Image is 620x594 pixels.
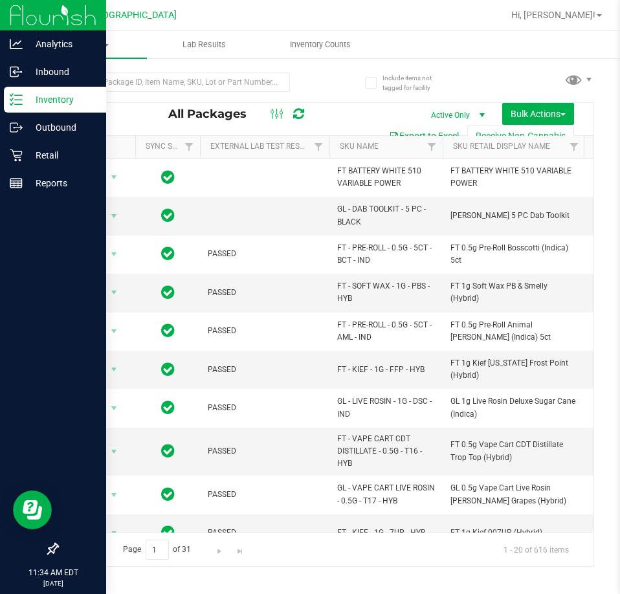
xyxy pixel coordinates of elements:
inline-svg: Inbound [10,65,23,78]
span: FT - VAPE CART CDT DISTILLATE - 0.5G - T16 - HYB [337,433,435,470]
span: In Sync [161,206,175,225]
span: FT 1g Kief 007UP (Hybrid) [450,527,577,539]
span: PASSED [208,402,322,414]
iframe: Resource center [13,490,52,529]
a: Inventory Counts [262,31,378,58]
span: GL - LIVE ROSIN - 1G - DSC - IND [337,395,435,420]
span: In Sync [161,322,175,340]
span: FT - KIEF - 1G - 7UP - HYB [337,527,435,539]
span: select [106,524,122,542]
span: FT - KIEF - 1G - FFP - HYB [337,364,435,376]
span: PASSED [208,489,322,501]
a: Go to the last page [230,540,249,557]
span: select [106,245,122,263]
span: Hi, [PERSON_NAME]! [511,10,595,20]
span: GL - DAB TOOLKIT - 5 PC - BLACK [337,203,435,228]
span: In Sync [161,168,175,186]
span: FT - PRE-ROLL - 0.5G - 5CT - BCT - IND [337,242,435,267]
a: Filter [421,136,443,158]
span: PASSED [208,287,322,299]
span: PASSED [208,527,322,539]
span: GL 0.5g Vape Cart Live Rosin [PERSON_NAME] Grapes (Hybrid) [450,482,577,507]
p: 11:34 AM EDT [6,567,100,578]
input: 1 [146,540,169,560]
span: In Sync [161,399,175,417]
span: PASSED [208,364,322,376]
span: FT - SOFT WAX - 1G - PBS - HYB [337,280,435,305]
span: select [106,360,122,379]
inline-svg: Analytics [10,38,23,50]
a: External Lab Test Result [210,142,312,151]
span: FT 0.5g Pre-Roll Animal [PERSON_NAME] (Indica) 5ct [450,319,577,344]
span: PASSED [208,445,322,457]
span: All Packages [168,107,260,121]
inline-svg: Outbound [10,121,23,134]
span: select [106,486,122,504]
span: FT 1g Soft Wax PB & Smelly (Hybrid) [450,280,577,305]
span: select [106,443,122,461]
button: Bulk Actions [502,103,574,125]
span: In Sync [161,283,175,302]
span: FT - PRE-ROLL - 0.5G - 5CT - AML - IND [337,319,435,344]
span: FT BATTERY WHITE 510 VARIABLE POWER [450,165,577,190]
a: Sync Status [146,142,195,151]
a: Filter [308,136,329,158]
span: PASSED [208,248,322,260]
p: Retail [23,148,100,163]
inline-svg: Retail [10,149,23,162]
span: Lab Results [165,39,243,50]
span: GL 1g Live Rosin Deluxe Sugar Cane (Indica) [450,395,577,420]
inline-svg: Reports [10,177,23,190]
p: Inventory [23,92,100,107]
p: Outbound [23,120,100,135]
a: SKU Name [340,142,379,151]
button: Receive Non-Cannabis [467,125,574,147]
p: Inbound [23,64,100,80]
span: select [106,168,122,186]
span: Include items not tagged for facility [382,73,447,93]
a: Filter [564,136,585,158]
span: FT 0.5g Vape Cart CDT Distillate Trop Top (Hybrid) [450,439,577,463]
span: In Sync [161,442,175,460]
span: Page of 31 [112,540,202,560]
span: FT BATTERY WHITE 510 VARIABLE POWER [337,165,435,190]
a: Lab Results [147,31,263,58]
span: PASSED [208,325,322,337]
p: [DATE] [6,578,100,588]
span: FT 0.5g Pre-Roll Bosscotti (Indica) 5ct [450,242,577,267]
span: select [106,322,122,340]
span: Bulk Actions [511,109,566,119]
span: [GEOGRAPHIC_DATA] [88,10,177,21]
span: select [106,399,122,417]
p: Reports [23,175,100,191]
a: Go to the next page [210,540,229,557]
span: In Sync [161,245,175,263]
span: 1 - 20 of 616 items [493,540,579,559]
a: Sku Retail Display Name [453,142,550,151]
span: Inventory Counts [272,39,368,50]
p: Analytics [23,36,100,52]
span: In Sync [161,485,175,503]
inline-svg: Inventory [10,93,23,106]
span: [PERSON_NAME] 5 PC Dab Toolkit [450,210,577,222]
span: In Sync [161,523,175,542]
span: select [106,207,122,225]
input: Search Package ID, Item Name, SKU, Lot or Part Number... [57,72,290,92]
span: GL - VAPE CART LIVE ROSIN - 0.5G - T17 - HYB [337,482,435,507]
a: Filter [179,136,200,158]
span: select [106,283,122,302]
span: FT 1g Kief [US_STATE] Frost Point (Hybrid) [450,357,577,382]
span: In Sync [161,360,175,379]
button: Export to Excel [381,125,467,147]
